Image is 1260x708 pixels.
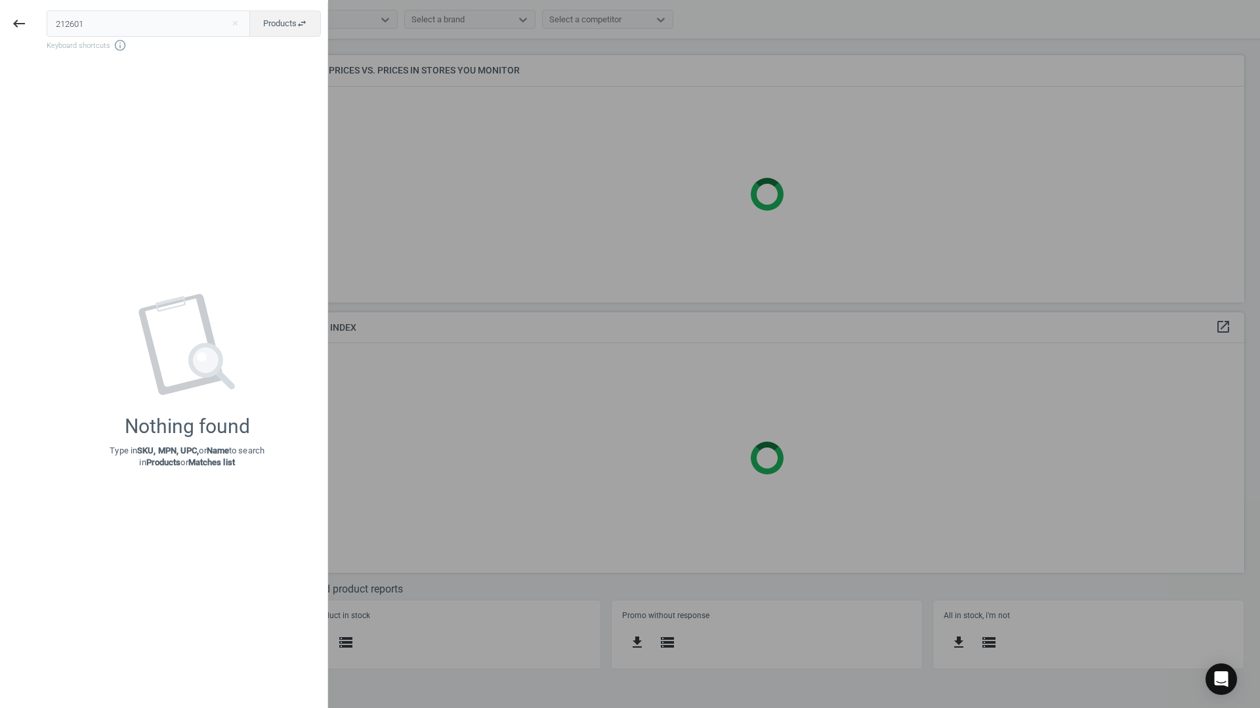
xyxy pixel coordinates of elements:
input: Enter the SKU or product name [47,10,251,37]
div: Nothing found [125,415,250,438]
strong: SKU, MPN, UPC, [137,446,199,455]
button: keyboard_backspace [4,9,34,39]
i: keyboard_backspace [11,16,27,31]
span: Products [263,18,307,30]
i: swap_horiz [297,18,307,29]
strong: Products [146,457,181,467]
strong: Name [207,446,229,455]
button: Productsswap_horiz [249,10,321,37]
p: Type in or to search in or [110,445,264,469]
span: Keyboard shortcuts [47,39,321,52]
button: Close [225,18,245,30]
div: Open Intercom Messenger [1206,663,1237,695]
strong: Matches list [188,457,235,467]
i: info_outline [114,39,127,52]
